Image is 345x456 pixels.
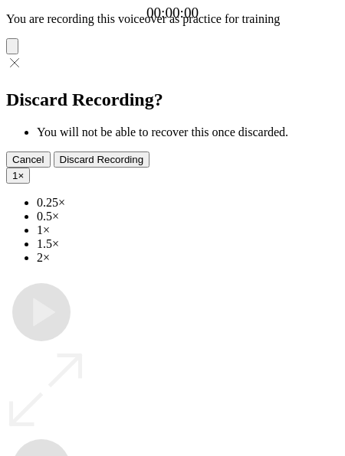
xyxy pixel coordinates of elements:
li: 0.5× [37,210,339,223]
li: 1× [37,223,339,237]
li: 2× [37,251,339,265]
button: Discard Recording [54,151,150,168]
h2: Discard Recording? [6,90,339,110]
a: 00:00:00 [146,5,199,21]
button: 1× [6,168,30,184]
span: 1 [12,170,18,181]
li: You will not be able to recover this once discarded. [37,125,339,139]
button: Cancel [6,151,51,168]
p: You are recording this voiceover as practice for training [6,12,339,26]
li: 1.5× [37,237,339,251]
li: 0.25× [37,196,339,210]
